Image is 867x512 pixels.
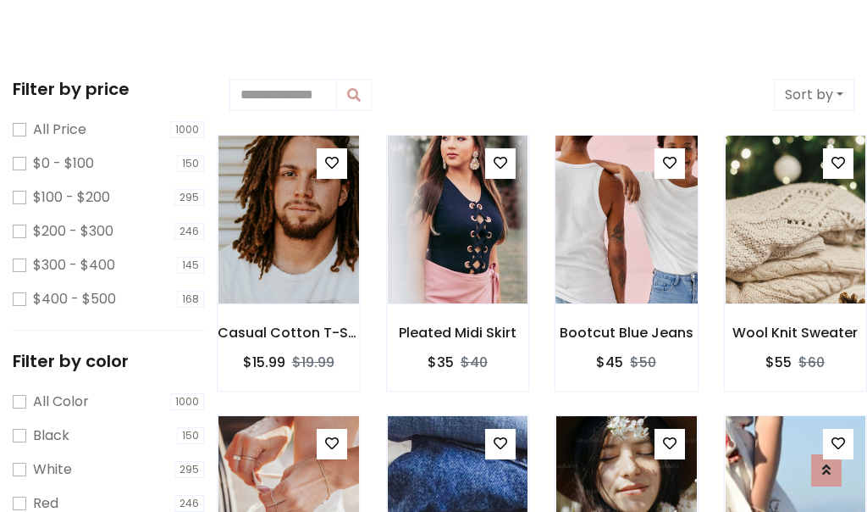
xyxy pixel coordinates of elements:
[33,153,94,174] label: $0 - $100
[13,79,204,99] h5: Filter by price
[13,351,204,371] h5: Filter by color
[177,291,204,308] span: 168
[428,354,454,370] h6: $35
[174,189,204,206] span: 295
[174,461,204,478] span: 295
[170,121,204,138] span: 1000
[33,426,69,446] label: Black
[174,495,204,512] span: 246
[292,353,334,372] del: $19.99
[174,223,204,240] span: 246
[177,155,204,172] span: 150
[33,221,113,242] label: $200 - $300
[461,353,488,372] del: $40
[177,257,204,274] span: 145
[243,354,285,370] h6: $15.99
[177,427,204,444] span: 150
[630,353,656,372] del: $50
[170,393,204,410] span: 1000
[33,459,72,480] label: White
[798,353,825,372] del: $60
[725,325,867,341] h6: Wool Knit Sweater
[596,354,623,370] h6: $45
[33,120,86,140] label: All Price
[218,325,360,341] h6: Casual Cotton T-Shirt
[33,392,89,412] label: All Color
[387,325,529,341] h6: Pleated Midi Skirt
[33,187,110,208] label: $100 - $200
[555,325,698,341] h6: Bootcut Blue Jeans
[765,354,792,370] h6: $55
[774,79,854,111] button: Sort by
[33,255,115,275] label: $300 - $400
[33,289,116,309] label: $400 - $500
